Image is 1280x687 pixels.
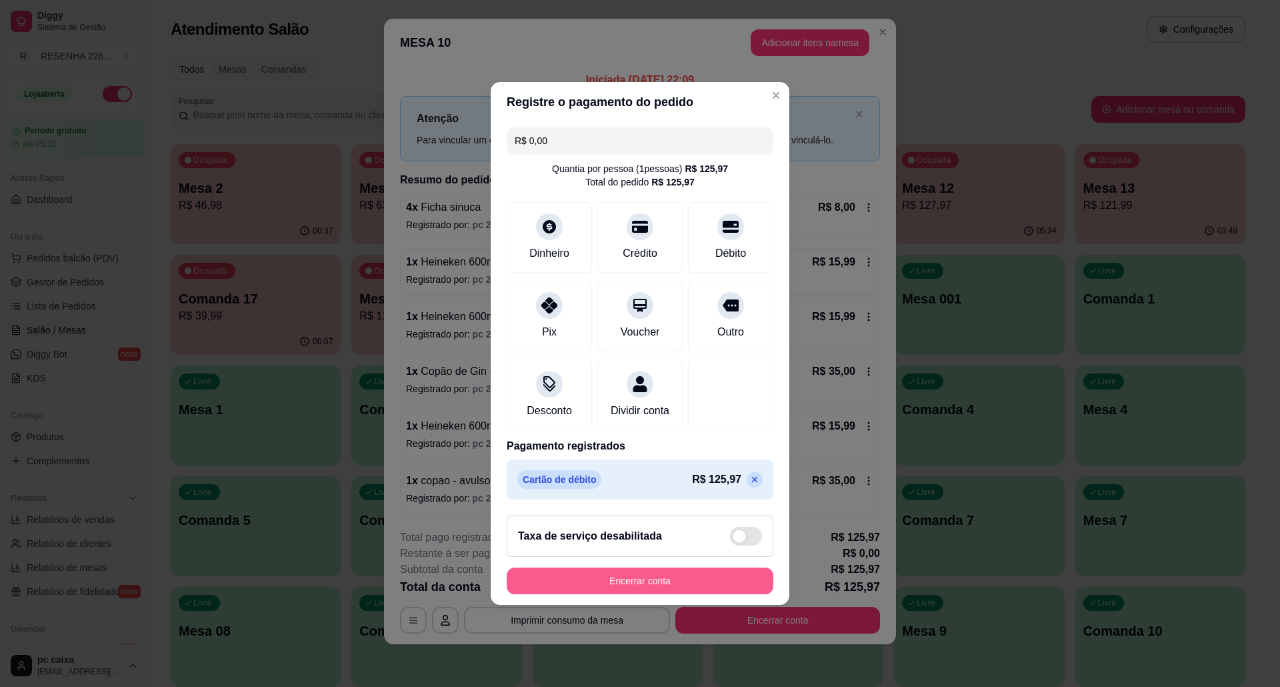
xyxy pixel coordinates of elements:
div: Voucher [621,324,660,340]
div: R$ 125,97 [685,162,728,175]
p: R$ 125,97 [692,472,741,488]
h2: Taxa de serviço desabilitada [518,528,662,544]
div: Desconto [527,403,572,419]
button: Encerrar conta [507,568,773,594]
div: Dinheiro [529,245,569,261]
div: Dividir conta [611,403,669,419]
div: R$ 125,97 [651,175,695,189]
p: Cartão de débito [517,470,601,489]
div: Pix [542,324,557,340]
div: Débito [715,245,746,261]
p: Pagamento registrados [507,438,773,454]
button: Close [765,85,787,106]
div: Total do pedido [585,175,695,189]
div: Crédito [623,245,657,261]
div: Outro [717,324,744,340]
input: Ex.: hambúrguer de cordeiro [515,127,765,154]
header: Registre o pagamento do pedido [491,82,789,122]
div: Quantia por pessoa ( 1 pessoas) [552,162,728,175]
